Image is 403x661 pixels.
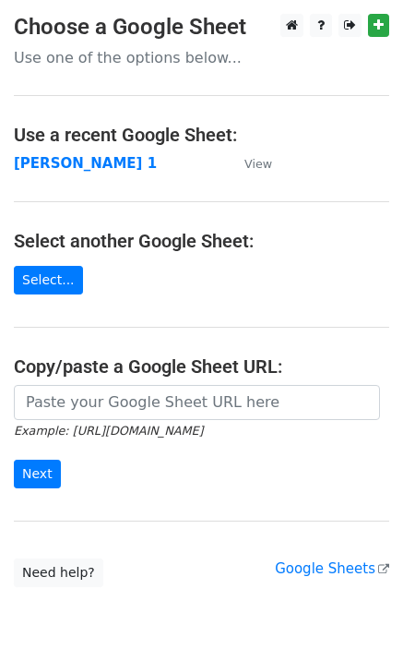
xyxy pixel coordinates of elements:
a: Select... [14,266,83,294]
h4: Use a recent Google Sheet: [14,124,389,146]
input: Next [14,460,61,488]
p: Use one of the options below... [14,48,389,67]
a: Google Sheets [275,560,389,577]
h4: Select another Google Sheet: [14,230,389,252]
h4: Copy/paste a Google Sheet URL: [14,355,389,378]
a: [PERSON_NAME] 1 [14,155,157,172]
input: Paste your Google Sheet URL here [14,385,380,420]
iframe: Chat Widget [311,572,403,661]
small: View [244,157,272,171]
a: View [226,155,272,172]
h3: Choose a Google Sheet [14,14,389,41]
a: Need help? [14,559,103,587]
small: Example: [URL][DOMAIN_NAME] [14,424,203,438]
